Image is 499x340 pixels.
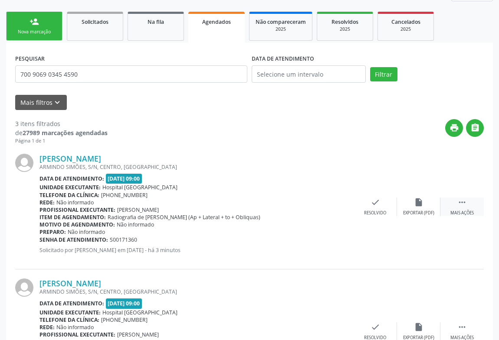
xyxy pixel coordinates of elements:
b: Item de agendamento: [39,214,106,221]
img: img [15,154,33,172]
b: Profissional executante: [39,206,115,214]
span: Hospital [GEOGRAPHIC_DATA] [102,309,177,316]
div: 3 itens filtrados [15,119,108,128]
i:  [457,322,467,332]
b: Motivo de agendamento: [39,221,115,228]
input: Nome, CNS [15,65,247,83]
span: [DATE] 09:00 [106,174,142,184]
b: Rede: [39,199,55,206]
button: Filtrar [370,67,397,82]
a: [PERSON_NAME] [39,278,101,288]
div: Exportar (PDF) [403,210,434,216]
b: Preparo: [39,228,66,236]
div: person_add [30,17,39,26]
span: [PERSON_NAME] [117,206,159,214]
button:  [466,119,484,137]
span: [PHONE_NUMBER] [101,316,148,324]
div: Página 1 de 1 [15,137,108,145]
span: [PHONE_NUMBER] [101,191,148,199]
div: Nova marcação [13,29,56,35]
a: [PERSON_NAME] [39,154,101,163]
b: Data de atendimento: [39,300,104,307]
span: Não informado [117,221,154,228]
div: 2025 [384,26,427,32]
div: Resolvido [364,210,386,216]
span: Agendados [202,18,231,26]
div: de [15,128,108,137]
strong: 27989 marcações agendadas [23,129,108,137]
span: Cancelados [391,18,420,26]
input: Selecione um intervalo [252,65,366,83]
i: insert_drive_file [414,198,423,207]
p: Solicitado por [PERSON_NAME] em [DATE] - há 3 minutos [39,246,354,254]
span: S00171360 [110,236,137,243]
span: Não informado [68,228,105,236]
div: ARMINDO SIMÕES, S/N, CENTRO, [GEOGRAPHIC_DATA] [39,288,354,295]
button: Mais filtroskeyboard_arrow_down [15,95,67,110]
b: Unidade executante: [39,309,101,316]
b: Telefone da clínica: [39,191,99,199]
span: Não compareceram [256,18,306,26]
i: print [450,123,459,133]
b: Rede: [39,324,55,331]
div: ARMINDO SIMÕES, S/N, CENTRO, [GEOGRAPHIC_DATA] [39,163,354,171]
button: print [445,119,463,137]
b: Telefone da clínica: [39,316,99,324]
i:  [457,198,467,207]
i: check [371,322,380,332]
span: [DATE] 09:00 [106,298,142,308]
i: keyboard_arrow_down [53,98,62,107]
label: PESQUISAR [15,52,45,65]
span: Radiografia de [PERSON_NAME] (Ap + Lateral + to + Obliquas) [108,214,260,221]
label: DATA DE ATENDIMENTO [252,52,314,65]
b: Data de atendimento: [39,175,104,182]
span: Resolvidos [332,18,358,26]
img: img [15,278,33,297]
span: Hospital [GEOGRAPHIC_DATA] [102,184,177,191]
div: 2025 [323,26,367,32]
b: Unidade executante: [39,184,101,191]
span: Não informado [56,199,94,206]
span: [PERSON_NAME] [117,331,159,338]
div: 2025 [256,26,306,32]
span: Solicitados [82,18,108,26]
div: Mais ações [450,210,474,216]
b: Senha de atendimento: [39,236,108,243]
i:  [470,123,480,133]
b: Profissional executante: [39,331,115,338]
span: Na fila [148,18,164,26]
span: Não informado [56,324,94,331]
i: check [371,198,380,207]
i: insert_drive_file [414,322,423,332]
